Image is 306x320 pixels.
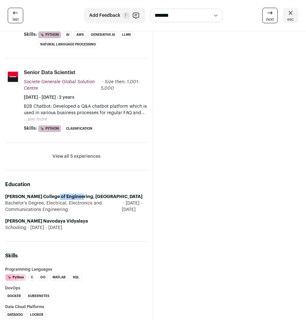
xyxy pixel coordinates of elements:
[64,31,72,38] li: AI
[38,125,61,132] li: Python
[13,17,19,22] span: last
[24,103,148,116] p: B2B Chatbot: Developed a Q&A chatbot platform which is used in various business processes for reg...
[5,219,88,224] strong: [PERSON_NAME] Navodaya Vidyalaya
[24,116,47,123] button: ...see more
[262,8,278,23] a: next
[89,31,117,38] li: Generative AI
[26,225,62,231] span: [DATE] - [DATE]
[5,311,25,318] li: Datadog
[71,274,81,281] li: SQL
[53,153,100,160] button: View all 5 experiences
[5,69,20,84] img: 2db5fb10e45bf0ed6063e45018d8b0c39289492862790462e080a7fc5e9b76e9.jpg
[5,195,142,199] strong: [PERSON_NAME] College of Engineering, [GEOGRAPHIC_DATA]
[28,311,46,318] li: Looker
[50,274,68,281] li: MATLAB
[24,125,37,132] span: Skills:
[5,267,148,271] h3: Programming Languages
[5,286,148,290] h3: DevOps
[266,17,274,22] span: next
[5,225,148,231] div: Schooling
[283,8,298,23] a: esc
[24,94,74,101] span: [DATE] - [DATE] · 2 years
[38,41,98,48] li: Natural Language Processing
[5,200,148,213] div: Bachelor's Degree, Electrical, Electronics and Communications Engineering
[64,125,95,132] li: Classification
[5,181,148,188] h2: Education
[29,274,35,281] li: C
[24,69,75,76] div: Senior Data Scientist
[89,12,120,19] span: Add Feedback
[5,274,26,281] li: Python
[287,17,294,22] span: esc
[5,293,23,300] li: Docker
[26,293,52,300] li: Kubernetes
[122,200,148,213] span: [DATE] - [DATE]
[84,8,145,23] button: Add Feedback F
[120,31,133,38] li: LLMs
[24,80,95,91] span: Societe Generale Global Solution Centre
[74,31,86,38] li: AWS
[24,31,37,38] span: Skills:
[38,274,48,281] li: Go
[38,31,61,38] li: Python
[5,252,148,260] h2: Skills
[101,80,140,91] span: · Size then: 1,001-5,000
[5,305,148,309] h3: Data Cloud Platforms
[123,12,129,19] span: F
[8,8,23,23] a: last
